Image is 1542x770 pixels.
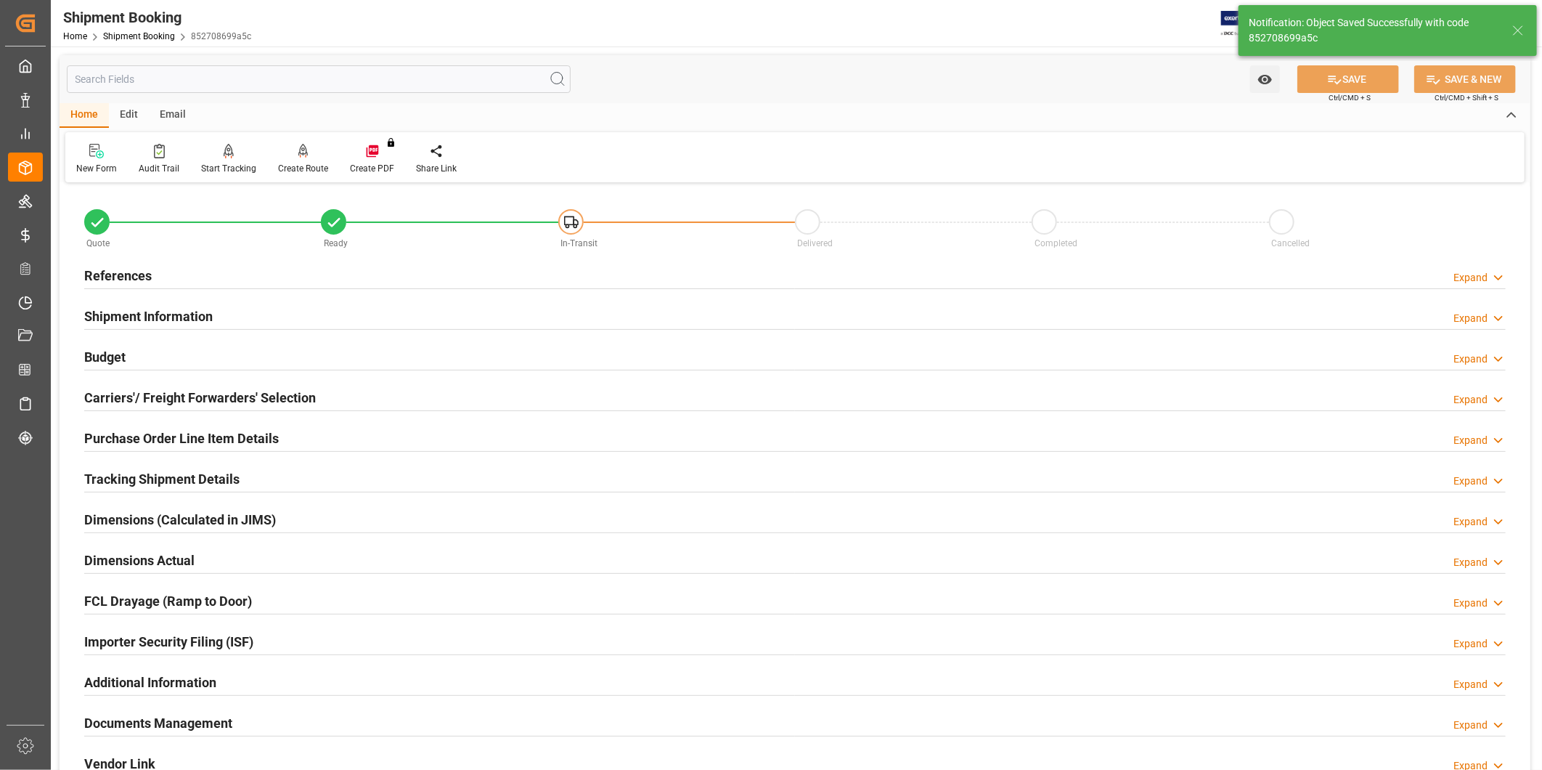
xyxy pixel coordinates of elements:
[67,65,571,93] input: Search Fields
[1297,65,1399,93] button: SAVE
[416,162,457,175] div: Share Link
[60,103,109,128] div: Home
[84,591,252,611] h2: FCL Drayage (Ramp to Door)
[1453,352,1488,367] div: Expand
[1035,238,1077,248] span: Completed
[1414,65,1516,93] button: SAVE & NEW
[84,429,279,448] h2: Purchase Order Line Item Details
[84,713,232,733] h2: Documents Management
[1453,596,1488,611] div: Expand
[278,162,328,175] div: Create Route
[1329,92,1371,103] span: Ctrl/CMD + S
[1453,270,1488,285] div: Expand
[1453,636,1488,652] div: Expand
[1271,238,1310,248] span: Cancelled
[84,673,216,692] h2: Additional Information
[1453,718,1488,733] div: Expand
[63,31,87,41] a: Home
[1453,433,1488,448] div: Expand
[63,7,251,28] div: Shipment Booking
[201,162,256,175] div: Start Tracking
[84,388,316,408] h2: Carriers'/ Freight Forwarders' Selection
[1221,11,1271,36] img: Exertis%20JAM%20-%20Email%20Logo.jpg_1722504956.jpg
[84,632,253,652] h2: Importer Security Filing (ISF)
[109,103,149,128] div: Edit
[1453,474,1488,489] div: Expand
[1453,392,1488,408] div: Expand
[560,238,597,248] span: In-Transit
[324,238,348,248] span: Ready
[1453,555,1488,570] div: Expand
[87,238,110,248] span: Quote
[1249,15,1498,46] div: Notification: Object Saved Successfully with code 852708699a5c
[797,238,833,248] span: Delivered
[84,266,152,285] h2: References
[103,31,175,41] a: Shipment Booking
[84,469,240,489] h2: Tracking Shipment Details
[1250,65,1280,93] button: open menu
[1453,514,1488,530] div: Expand
[84,510,276,530] h2: Dimensions (Calculated in JIMS)
[149,103,197,128] div: Email
[84,347,126,367] h2: Budget
[84,307,213,326] h2: Shipment Information
[1435,92,1498,103] span: Ctrl/CMD + Shift + S
[1453,677,1488,692] div: Expand
[76,162,117,175] div: New Form
[84,551,195,570] h2: Dimensions Actual
[1453,311,1488,326] div: Expand
[139,162,179,175] div: Audit Trail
